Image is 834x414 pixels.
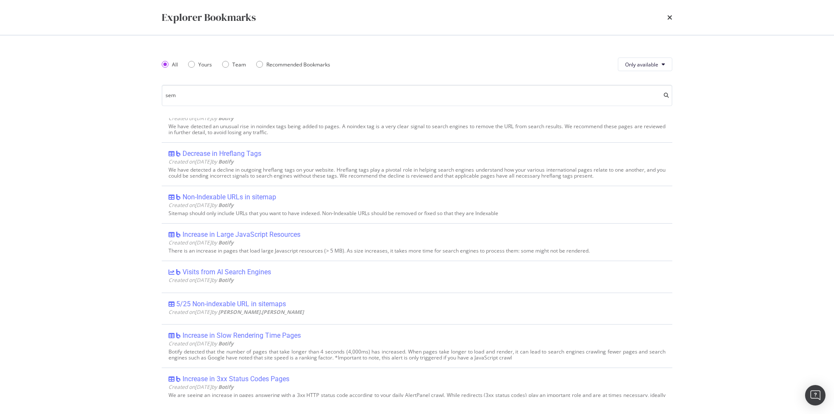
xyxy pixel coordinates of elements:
b: Botify [218,276,234,284]
span: Created on [DATE] by [169,239,234,246]
b: Botify [218,340,234,347]
b: Botify [218,383,234,391]
div: There is an increase in pages that load large Javascript resources (> 5 MB). As size increases, i... [169,248,665,254]
b: Botify [218,201,234,209]
div: Explorer Bookmarks [162,10,256,25]
div: times [667,10,672,25]
div: We have detected an unusual rise in noindex tags being added to pages. A noindex tag is a very cl... [169,124,665,135]
b: [PERSON_NAME].[PERSON_NAME] [218,308,304,316]
span: Created on [DATE] by [169,201,234,209]
span: Created on [DATE] by [169,158,234,165]
div: Increase in Slow Rendering Time Pages [183,331,301,340]
div: Visits from AI Search Engines [183,268,271,276]
span: Created on [DATE] by [169,115,234,122]
div: Team [232,61,246,68]
div: We have detected a decline in outgoing hreflang tags on your website. Hreflang tags play a pivota... [169,167,665,179]
div: All [162,61,178,68]
b: Botify [218,239,234,246]
span: Created on [DATE] by [169,383,234,391]
b: Botify [218,115,234,122]
div: Sitemap should only include URLs that you want to have indexed. Non-Indexable URLs should be remo... [169,210,665,216]
span: Created on [DATE] by [169,340,234,347]
div: Yours [188,61,212,68]
input: Search [162,85,672,106]
span: Only available [625,61,658,68]
button: Only available [618,57,672,71]
div: Yours [198,61,212,68]
div: Botify detected that the number of pages that take longer than 4 seconds (4,000ms) has increased.... [169,349,665,361]
div: Open Intercom Messenger [805,385,825,405]
div: Increase in 3xx Status Codes Pages [183,375,289,383]
div: Team [222,61,246,68]
div: We are seeing an increase in pages answering with a 3xx HTTP status code according to your daily ... [169,392,665,410]
span: Created on [DATE] by [169,276,234,284]
div: Increase in Large JavaScript Resources [183,230,300,239]
span: Created on [DATE] by [169,308,304,316]
div: All [172,61,178,68]
b: Botify [218,158,234,165]
div: Recommended Bookmarks [266,61,330,68]
div: 5/25 Non-indexable URL in sitemaps [176,300,286,308]
div: Recommended Bookmarks [256,61,330,68]
div: Decrease in Hreflang Tags [183,149,261,158]
div: Non-Indexable URLs in sitemap [183,193,276,201]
